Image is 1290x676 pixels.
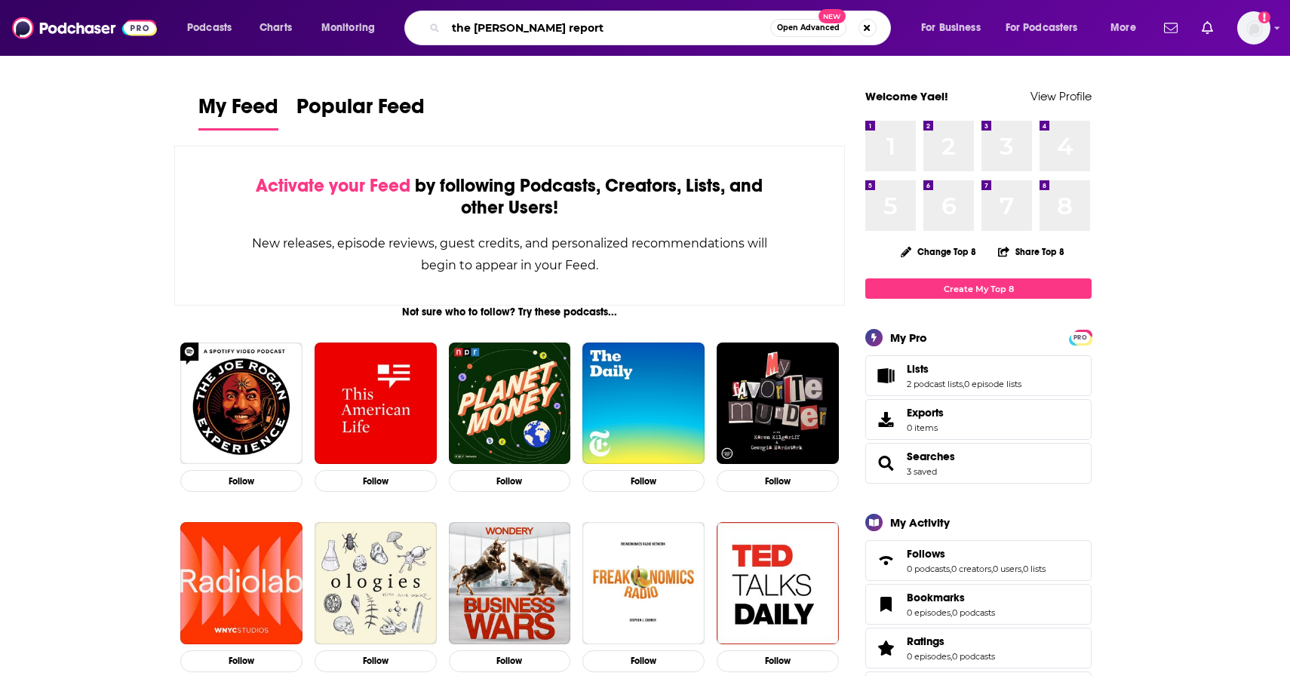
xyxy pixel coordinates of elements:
div: Not sure who to follow? Try these podcasts... [174,306,845,318]
span: Ratings [865,628,1092,668]
a: Podchaser - Follow, Share and Rate Podcasts [12,14,157,42]
span: , [991,564,993,574]
span: Exports [871,409,901,430]
span: Popular Feed [296,94,425,128]
button: Follow [180,650,303,672]
span: Lists [865,355,1092,396]
a: 0 podcasts [907,564,950,574]
a: My Favorite Murder with Karen Kilgariff and Georgia Hardstark [717,343,839,465]
img: Radiolab [180,522,303,644]
a: 0 creators [951,564,991,574]
button: Follow [449,470,571,492]
a: Show notifications dropdown [1196,15,1219,41]
img: The Daily [582,343,705,465]
span: , [951,607,952,618]
span: Bookmarks [907,591,965,604]
a: Searches [871,453,901,474]
a: PRO [1071,331,1089,343]
a: Ratings [871,638,901,659]
span: Follows [865,540,1092,581]
button: Follow [717,650,839,672]
span: Monitoring [321,17,375,38]
span: 0 items [907,422,944,433]
button: open menu [996,16,1100,40]
span: Logged in as yaelbt [1237,11,1270,45]
span: , [950,564,951,574]
a: View Profile [1030,89,1092,103]
img: Business Wars [449,522,571,644]
span: New [819,9,846,23]
img: This American Life [315,343,437,465]
button: Show profile menu [1237,11,1270,45]
button: Change Top 8 [892,242,985,261]
a: 0 podcasts [952,651,995,662]
button: Follow [717,470,839,492]
div: New releases, episode reviews, guest credits, and personalized recommendations will begin to appe... [250,232,769,276]
span: , [963,379,964,389]
span: Searches [865,443,1092,484]
button: Follow [180,470,303,492]
a: 0 episodes [907,607,951,618]
img: The Joe Rogan Experience [180,343,303,465]
button: Follow [315,650,437,672]
a: Show notifications dropdown [1158,15,1184,41]
button: open menu [911,16,1000,40]
a: 0 users [993,564,1021,574]
a: Create My Top 8 [865,278,1092,299]
span: Exports [907,406,944,419]
a: Bookmarks [907,591,995,604]
img: User Profile [1237,11,1270,45]
input: Search podcasts, credits, & more... [446,16,770,40]
a: Follows [871,550,901,571]
span: My Feed [198,94,278,128]
span: Open Advanced [777,24,840,32]
a: 0 episode lists [964,379,1021,389]
div: Search podcasts, credits, & more... [419,11,905,45]
button: Follow [315,470,437,492]
span: For Business [921,17,981,38]
span: Charts [260,17,292,38]
a: My Feed [198,94,278,131]
span: , [1021,564,1023,574]
img: TED Talks Daily [717,522,839,644]
div: My Activity [890,515,950,530]
button: Follow [582,650,705,672]
span: Follows [907,547,945,561]
img: Ologies with Alie Ward [315,522,437,644]
a: Ratings [907,635,995,648]
span: More [1110,17,1136,38]
a: 0 episodes [907,651,951,662]
span: Bookmarks [865,584,1092,625]
a: 2 podcast lists [907,379,963,389]
svg: Add a profile image [1258,11,1270,23]
button: Share Top 8 [997,237,1065,266]
a: Searches [907,450,955,463]
a: Lists [871,365,901,386]
button: open menu [177,16,251,40]
span: PRO [1071,332,1089,343]
button: Follow [582,470,705,492]
div: by following Podcasts, Creators, Lists, and other Users! [250,175,769,219]
a: Charts [250,16,301,40]
img: Planet Money [449,343,571,465]
img: Freakonomics Radio [582,522,705,644]
a: Exports [865,399,1092,440]
span: For Podcasters [1006,17,1078,38]
button: open menu [1100,16,1155,40]
button: Follow [449,650,571,672]
span: , [951,651,952,662]
a: 0 lists [1023,564,1046,574]
a: Lists [907,362,1021,376]
a: Popular Feed [296,94,425,131]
